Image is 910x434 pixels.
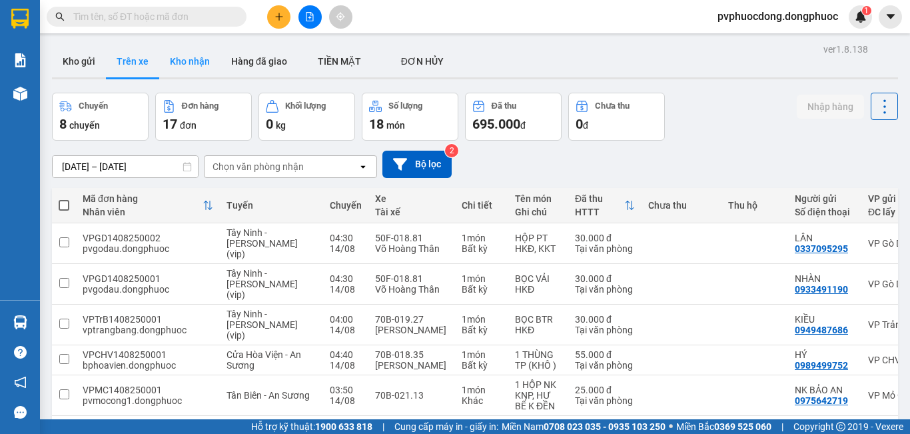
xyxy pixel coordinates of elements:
img: icon-new-feature [855,11,867,23]
div: Ghi chú [515,207,562,217]
button: Trên xe [106,45,159,77]
button: Khối lượng0kg [258,93,355,141]
div: Số lượng [388,101,422,111]
div: pvgodau.dongphuoc [83,284,213,295]
span: Cung cấp máy in - giấy in: [394,419,498,434]
div: BỌC VẢI [515,273,562,284]
button: Chuyến8chuyến [52,93,149,141]
input: Select a date range. [53,156,198,177]
div: 14/08 [330,243,362,254]
div: Nhân viên [83,207,203,217]
div: Bất kỳ [462,243,502,254]
sup: 1 [862,6,871,15]
div: 0933491190 [795,284,848,295]
span: caret-down [885,11,897,23]
span: Tây Ninh - [PERSON_NAME] (vip) [227,268,298,300]
div: 30.000 đ [575,273,635,284]
span: kg [276,120,286,131]
button: plus [267,5,290,29]
div: VPCHV1408250001 [83,349,213,360]
div: VPGD1408250001 [83,273,213,284]
div: 04:30 [330,273,362,284]
span: 18 [369,116,384,132]
div: Chi tiết [462,200,502,211]
span: Tây Ninh - [PERSON_NAME] (vip) [227,227,298,259]
span: TIỀN MẶT [318,56,361,67]
div: 04:00 [330,314,362,325]
span: 0 [576,116,583,132]
button: Kho nhận [159,45,221,77]
span: question-circle [14,346,27,359]
div: bphoavien.dongphuoc [83,360,213,371]
span: message [14,406,27,419]
div: Chưa thu [648,200,715,211]
span: đ [583,120,588,131]
div: Khối lượng [285,101,326,111]
button: Nhập hàng [797,95,864,119]
th: Toggle SortBy [568,188,642,223]
div: Tại văn phòng [575,243,635,254]
span: ĐƠN HỦY [401,56,444,67]
div: Võ Hoàng Thân [375,284,448,295]
div: Khác [462,395,502,406]
span: Hỗ trợ kỹ thuật: [251,419,372,434]
input: Tìm tên, số ĐT hoặc mã đơn [73,9,230,24]
div: Bất kỳ [462,325,502,335]
span: pvphuocdong.dongphuoc [707,8,849,25]
div: Người gửi [795,193,855,204]
span: Tân Biên - An Sương [227,390,310,401]
div: LÂN [795,233,855,243]
div: 1 HỘP NK [515,379,562,390]
div: 0337095295 [795,243,848,254]
span: đơn [180,120,197,131]
span: chuyến [69,120,100,131]
div: vptrangbang.dongphuoc [83,325,213,335]
div: Tên món [515,193,562,204]
div: Chọn văn phòng nhận [213,160,304,173]
button: Chưa thu0đ [568,93,665,141]
div: 70B-021.13 [375,390,448,401]
div: VPGD1408250002 [83,233,213,243]
div: Số điện thoại [795,207,855,217]
div: Thu hộ [728,200,781,211]
div: Xe [375,193,448,204]
div: 0975642719 [795,395,848,406]
div: 03:50 [330,385,362,395]
img: warehouse-icon [13,87,27,101]
div: pvmocong1.dongphuoc [83,395,213,406]
button: Bộ lọc [382,151,452,178]
div: Đơn hàng [182,101,219,111]
button: Đã thu695.000đ [465,93,562,141]
div: 14/08 [330,284,362,295]
div: KIỀU [795,314,855,325]
div: 14/08 [330,360,362,371]
div: HỘP PT [515,233,562,243]
div: 30.000 đ [575,314,635,325]
button: Đơn hàng17đơn [155,93,252,141]
div: Chuyến [330,200,362,211]
div: Mã đơn hàng [83,193,203,204]
span: file-add [305,12,314,21]
div: 04:30 [330,233,362,243]
div: HTTT [575,207,624,217]
button: Số lượng18món [362,93,458,141]
span: plus [274,12,284,21]
strong: 1900 633 818 [315,421,372,432]
div: HÝ [795,349,855,360]
strong: 0369 525 060 [714,421,771,432]
div: Tại văn phòng [575,395,635,406]
div: BỌC BTR [515,314,562,325]
span: Miền Nam [502,419,666,434]
svg: open [358,161,368,172]
button: aim [329,5,352,29]
div: 1 món [462,233,502,243]
button: Kho gửi [52,45,106,77]
div: Chưa thu [595,101,630,111]
div: 14/08 [330,325,362,335]
div: Tuyến [227,200,316,211]
div: 25.000 đ [575,385,635,395]
span: 0 [266,116,273,132]
div: pvgodau.dongphuoc [83,243,213,254]
div: Đã thu [492,101,516,111]
div: 70B-019.27 [375,314,448,325]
